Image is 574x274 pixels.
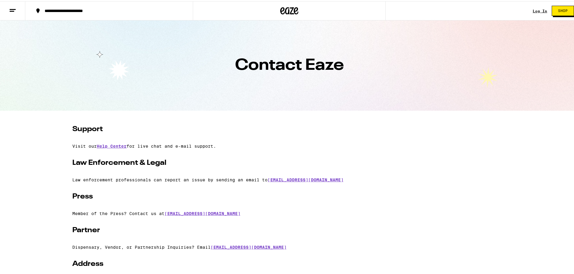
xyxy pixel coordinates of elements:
[72,176,506,181] p: Law enforcement professionals can report an issue by sending an email to
[552,5,574,15] button: Shop
[72,244,506,248] p: Dispensary, Vendor, or Partnership Inquiries? Email
[558,8,568,11] span: Shop
[268,176,343,181] a: [EMAIL_ADDRESS][DOMAIN_NAME]
[72,157,506,167] h2: Law Enforcement & Legal
[165,210,240,215] a: [EMAIL_ADDRESS][DOMAIN_NAME]
[4,4,43,9] span: Hi. Need any help?
[72,258,506,268] h2: Address
[533,8,547,12] a: Log In
[72,57,506,72] h1: Contact Eaze
[211,244,287,248] a: [EMAIL_ADDRESS][DOMAIN_NAME]
[72,191,506,200] h2: Press
[72,224,506,234] h2: Partner
[72,143,506,147] p: Visit our for live chat and e-mail support.
[72,210,506,215] p: Member of the Press? Contact us at
[97,143,127,147] a: Help Center
[72,123,506,133] h2: Support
